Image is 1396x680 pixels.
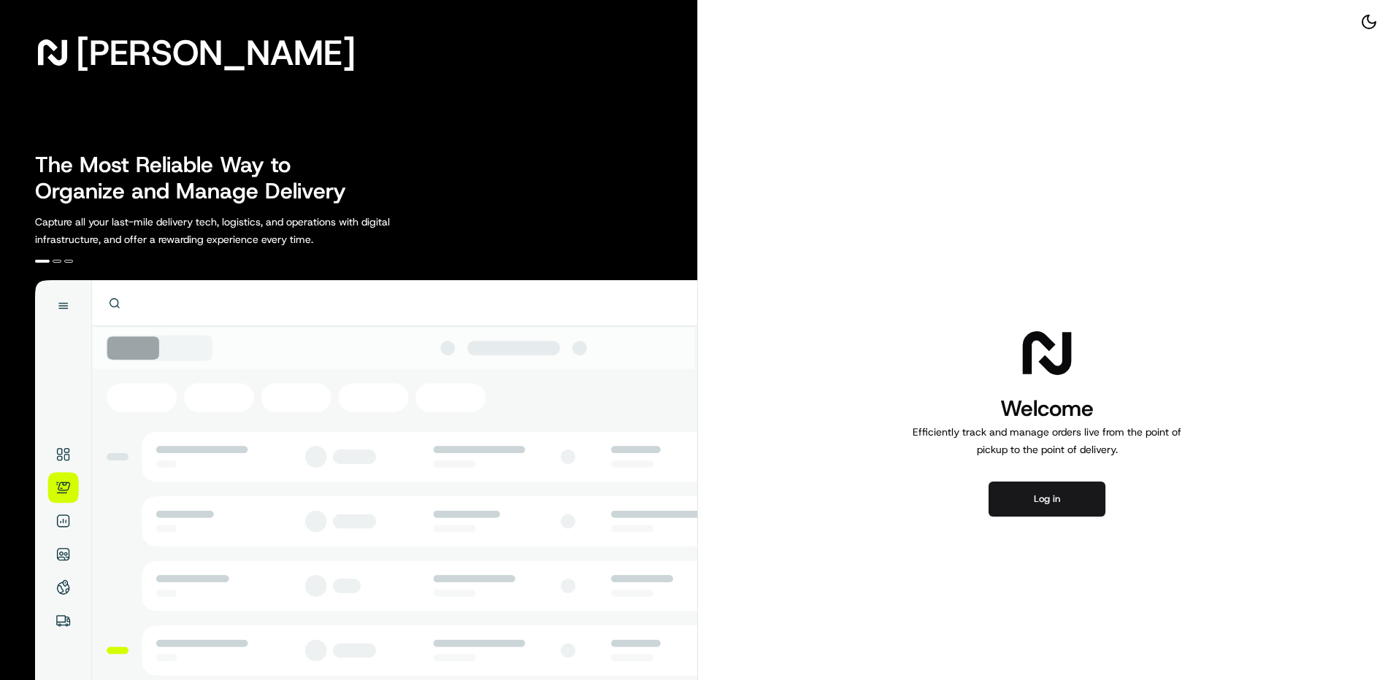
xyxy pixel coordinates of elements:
button: Log in [989,482,1105,517]
p: Efficiently track and manage orders live from the point of pickup to the point of delivery. [907,423,1187,458]
span: [PERSON_NAME] [76,38,356,67]
h1: Welcome [907,394,1187,423]
h2: The Most Reliable Way to Organize and Manage Delivery [35,152,362,204]
p: Capture all your last-mile delivery tech, logistics, and operations with digital infrastructure, ... [35,213,456,248]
